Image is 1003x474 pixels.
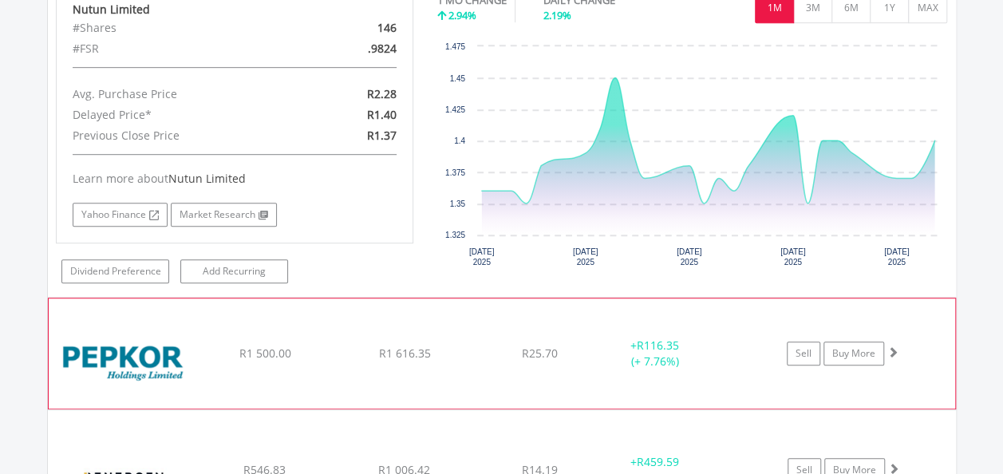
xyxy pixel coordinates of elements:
text: [DATE] 2025 [573,247,598,267]
div: + (+ 7.76%) [594,338,714,369]
a: Market Research [171,203,277,227]
a: Dividend Preference [61,259,169,283]
div: .9824 [292,38,408,59]
text: 1.4 [454,136,465,145]
span: 2.94% [448,8,476,22]
span: R1 616.35 [378,346,430,361]
text: [DATE] 2025 [677,247,702,267]
svg: Interactive chart [437,38,947,278]
text: 1.45 [449,74,465,83]
div: #FSR [61,38,293,59]
a: Buy More [823,342,884,365]
text: 1.425 [445,105,465,114]
span: R1.37 [367,128,397,143]
text: 1.375 [445,168,465,177]
text: 1.35 [449,199,465,208]
span: 2.19% [543,8,571,22]
span: R116.35 [637,338,679,353]
a: Yahoo Finance [73,203,168,227]
div: Delayed Price* [61,105,293,125]
a: Add Recurring [180,259,288,283]
a: Sell [787,342,820,365]
span: R1 500.00 [239,346,290,361]
span: R2.28 [367,86,397,101]
div: Learn more about [73,171,397,187]
div: Previous Close Price [61,125,293,146]
div: Avg. Purchase Price [61,84,293,105]
div: Chart. Highcharts interactive chart. [437,38,948,278]
text: [DATE] 2025 [780,247,806,267]
span: R25.70 [522,346,558,361]
img: EQU.ZA.PPH.png [57,318,194,405]
span: R459.59 [637,454,679,469]
text: [DATE] 2025 [469,247,495,267]
span: R1.40 [367,107,397,122]
text: [DATE] 2025 [884,247,910,267]
text: 1.475 [445,42,465,51]
div: 146 [292,18,408,38]
div: Nutun Limited [73,2,397,18]
text: 1.325 [445,231,465,239]
div: #Shares [61,18,293,38]
span: Nutun Limited [168,171,246,186]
